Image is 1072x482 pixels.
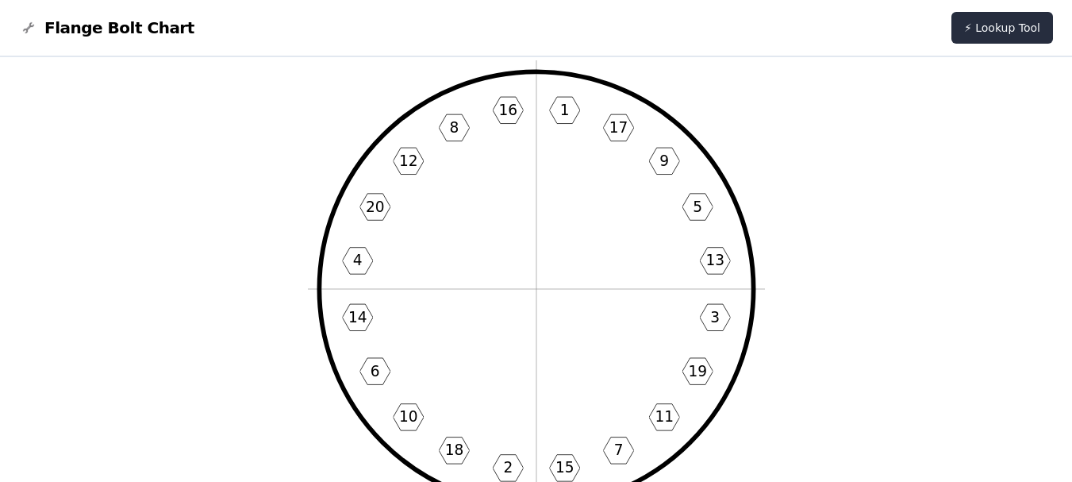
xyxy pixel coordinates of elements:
[659,152,669,169] text: 9
[710,309,720,326] text: 3
[348,309,367,326] text: 14
[19,18,38,37] img: Flange Bolt Chart Logo
[688,363,707,380] text: 19
[365,199,384,215] text: 20
[559,102,569,118] text: 1
[613,442,623,458] text: 7
[19,17,194,39] a: Flange Bolt Chart LogoFlange Bolt Chart
[449,119,459,136] text: 8
[609,119,628,136] text: 17
[503,459,513,476] text: 2
[370,363,379,380] text: 6
[555,459,574,476] text: 15
[693,199,702,215] text: 5
[705,253,724,269] text: 13
[655,408,674,425] text: 11
[398,408,417,425] text: 10
[951,12,1053,44] a: ⚡ Lookup Tool
[498,102,517,118] text: 16
[444,442,463,458] text: 18
[352,253,362,269] text: 4
[44,17,194,39] span: Flange Bolt Chart
[398,152,417,169] text: 12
